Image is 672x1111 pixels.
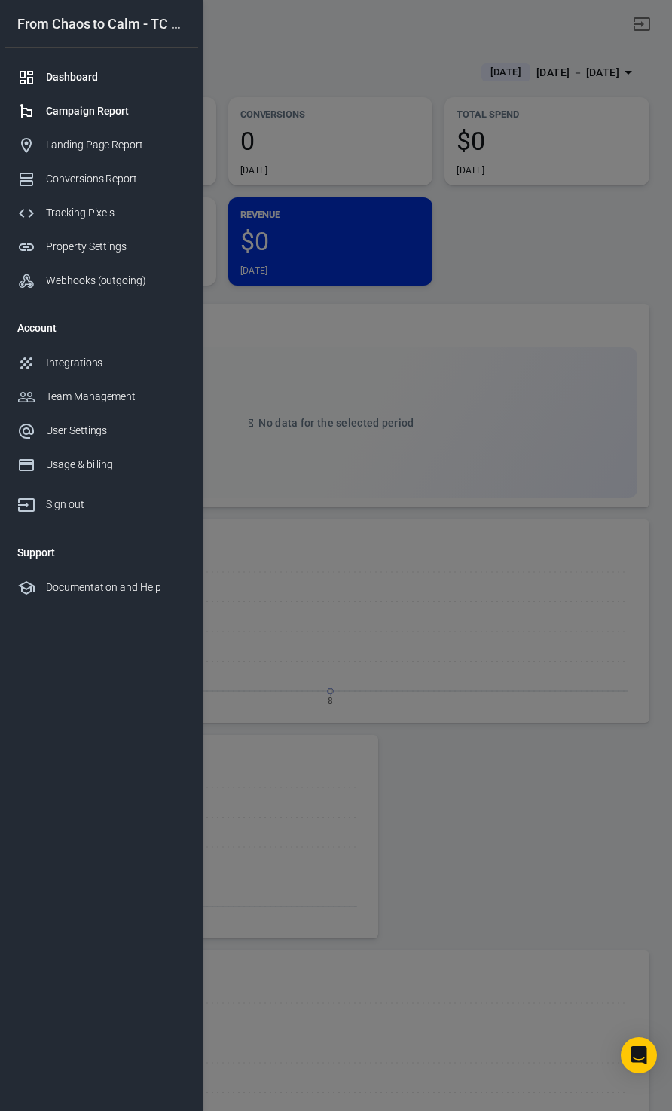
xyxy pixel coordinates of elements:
[46,580,186,595] div: Documentation and Help
[46,389,186,405] div: Team Management
[5,196,198,230] a: Tracking Pixels
[5,264,198,298] a: Webhooks (outgoing)
[46,137,186,153] div: Landing Page Report
[46,205,186,221] div: Tracking Pixels
[46,239,186,255] div: Property Settings
[46,423,186,439] div: User Settings
[5,482,198,522] a: Sign out
[5,162,198,196] a: Conversions Report
[5,230,198,264] a: Property Settings
[46,497,186,513] div: Sign out
[46,103,186,119] div: Campaign Report
[5,17,198,31] div: From Chaos to Calm - TC Checkout [DATE]
[46,69,186,85] div: Dashboard
[5,534,198,571] li: Support
[5,448,198,482] a: Usage & billing
[5,414,198,448] a: User Settings
[621,1037,657,1073] div: Open Intercom Messenger
[5,128,198,162] a: Landing Page Report
[5,60,198,94] a: Dashboard
[5,310,198,346] li: Account
[5,346,198,380] a: Integrations
[5,380,198,414] a: Team Management
[46,355,186,371] div: Integrations
[46,171,186,187] div: Conversions Report
[46,273,186,289] div: Webhooks (outgoing)
[46,457,186,473] div: Usage & billing
[5,94,198,128] a: Campaign Report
